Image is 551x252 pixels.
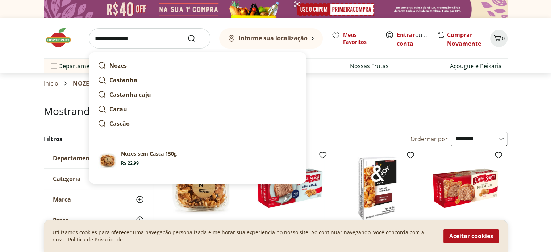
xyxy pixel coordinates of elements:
span: Preço [53,216,69,224]
span: NOZES [73,80,92,87]
img: Nozes sem Casca 150g [168,154,237,223]
a: Cascão [95,116,300,131]
input: search [89,28,210,49]
button: Carrinho [490,30,508,47]
a: Açougue e Peixaria [450,62,502,70]
h1: Mostrando resultados para: [44,105,508,117]
a: Nozes [95,58,300,73]
p: Nozes sem Casca 150g [121,150,177,157]
span: Departamento [53,154,96,162]
button: Departamento [44,148,153,168]
h2: Filtros [44,132,153,146]
img: Hortifruti [44,27,80,49]
strong: Castanha [109,76,137,84]
a: Nossas Frutas [350,62,389,70]
a: Início [44,80,59,87]
a: Comprar Novamente [447,31,481,47]
span: ou [397,30,429,48]
img: Bolo de Nozes Premium Casa Suíça 270g [431,154,500,223]
img: Bolo de nozes zero açúcar Casa Suíça 280g [255,154,324,223]
a: Cacau [95,102,300,116]
a: Entrar [397,31,415,39]
span: Departamentos [50,57,102,75]
span: Meus Favoritos [343,31,376,46]
a: Meus Favoritos [331,31,376,46]
p: Utilizamos cookies para oferecer uma navegação personalizada e melhorar sua experiencia no nosso ... [53,229,435,243]
span: R$ 22,99 [121,160,139,166]
button: Informe sua localização [219,28,323,49]
strong: Nozes [109,62,127,70]
img: Principal [98,150,118,170]
button: Preço [44,210,153,230]
strong: Cacau [109,105,127,113]
span: Categoria [53,175,81,182]
button: Submit Search [187,34,205,43]
span: 0 [502,35,505,42]
strong: Cascão [109,120,130,128]
img: Barra de Mixed Nuts Nozes & Canela Agtal 60g [343,154,412,223]
b: Informe sua localização [239,34,308,42]
button: Aceitar cookies [443,229,499,243]
button: Menu [50,57,58,75]
strong: Castanha caju [109,91,151,99]
a: Castanha caju [95,87,300,102]
button: Marca [44,189,153,210]
a: Criar conta [397,31,437,47]
button: Categoria [44,169,153,189]
label: Ordernar por [410,135,448,143]
a: PrincipalNozes sem Casca 150gR$ 22,99 [95,147,300,173]
span: Marca [53,196,71,203]
a: Castanha [95,73,300,87]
